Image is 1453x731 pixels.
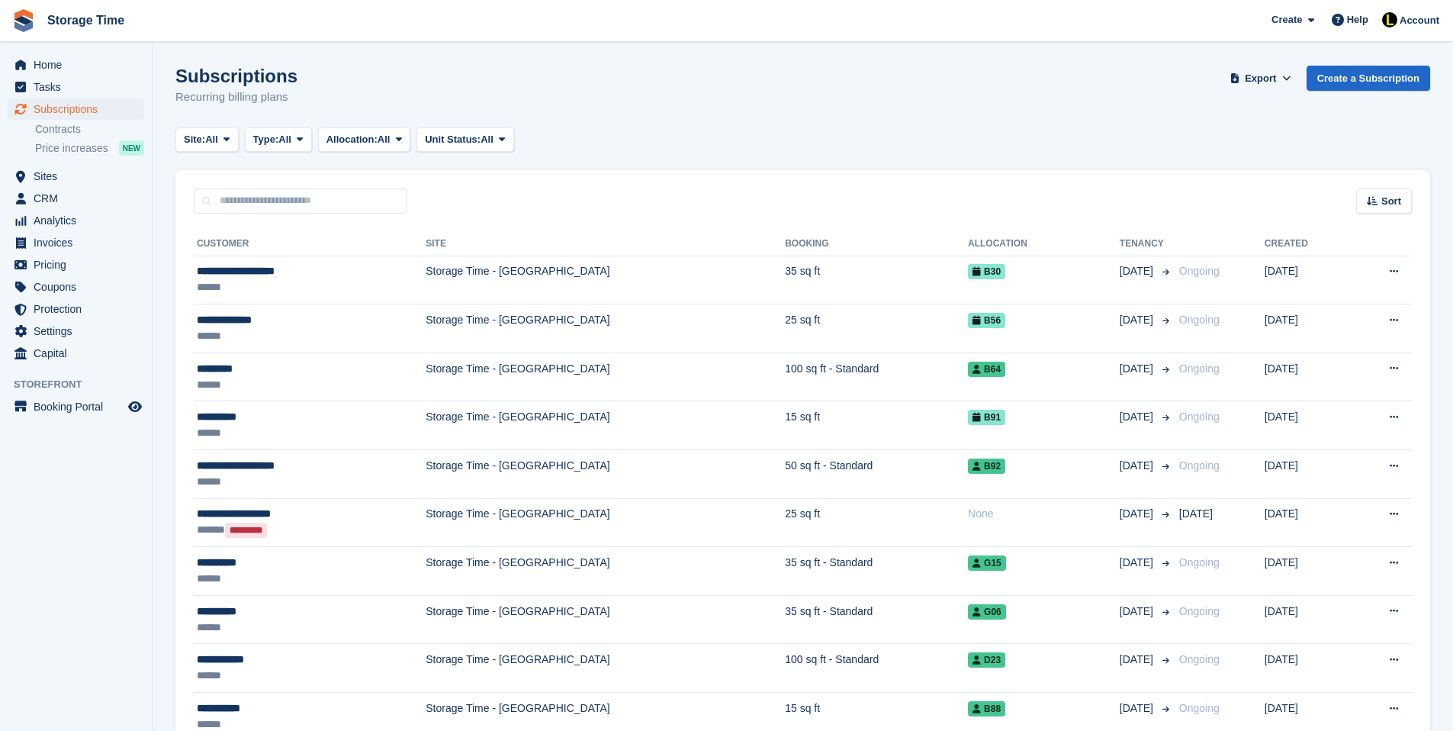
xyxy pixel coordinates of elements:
[1381,194,1401,209] span: Sort
[1179,459,1220,472] span: Ongoing
[378,132,391,147] span: All
[8,396,144,417] a: menu
[968,264,1005,279] span: B30
[278,132,291,147] span: All
[1179,411,1220,423] span: Ongoing
[205,132,218,147] span: All
[968,362,1005,377] span: B64
[1120,312,1156,328] span: [DATE]
[1120,263,1156,279] span: [DATE]
[481,132,493,147] span: All
[1265,353,1349,401] td: [DATE]
[1120,604,1156,620] span: [DATE]
[968,555,1006,571] span: G15
[245,127,312,153] button: Type: All
[8,276,144,298] a: menu
[12,9,35,32] img: stora-icon-8386f47178a22dfd0bd8f6a31ec36ba5ce8667c1dd55bd0f319d3a0aa187defe.svg
[426,595,785,644] td: Storage Time - [GEOGRAPHIC_DATA]
[1120,361,1156,377] span: [DATE]
[8,98,144,120] a: menu
[1179,507,1213,520] span: [DATE]
[968,232,1120,256] th: Allocation
[1265,256,1349,304] td: [DATE]
[8,298,144,320] a: menu
[1245,71,1276,86] span: Export
[1265,232,1349,256] th: Created
[1120,458,1156,474] span: [DATE]
[175,66,297,86] h1: Subscriptions
[785,256,968,304] td: 35 sq ft
[318,127,411,153] button: Allocation: All
[8,188,144,209] a: menu
[34,343,125,364] span: Capital
[175,89,297,106] p: Recurring billing plans
[175,127,239,153] button: Site: All
[426,498,785,547] td: Storage Time - [GEOGRAPHIC_DATA]
[785,498,968,547] td: 25 sq ft
[8,254,144,275] a: menu
[1265,450,1349,499] td: [DATE]
[785,232,968,256] th: Booking
[1265,304,1349,353] td: [DATE]
[1307,66,1430,91] a: Create a Subscription
[1265,644,1349,693] td: [DATE]
[1120,555,1156,571] span: [DATE]
[1179,265,1220,277] span: Ongoing
[1120,652,1156,668] span: [DATE]
[426,644,785,693] td: Storage Time - [GEOGRAPHIC_DATA]
[35,122,144,137] a: Contracts
[968,652,1005,668] span: D23
[1382,12,1397,27] img: Laaibah Sarwar
[785,450,968,499] td: 50 sq ft - Standard
[126,398,144,416] a: Preview store
[425,132,481,147] span: Unit Status:
[34,396,125,417] span: Booking Portal
[253,132,279,147] span: Type:
[119,140,144,156] div: NEW
[968,410,1005,425] span: B91
[426,353,785,401] td: Storage Time - [GEOGRAPHIC_DATA]
[1400,13,1439,28] span: Account
[968,313,1005,328] span: B56
[1265,595,1349,644] td: [DATE]
[34,232,125,253] span: Invoices
[426,450,785,499] td: Storage Time - [GEOGRAPHIC_DATA]
[968,701,1005,717] span: B88
[426,401,785,450] td: Storage Time - [GEOGRAPHIC_DATA]
[8,54,144,76] a: menu
[8,210,144,231] a: menu
[785,401,968,450] td: 15 sq ft
[968,604,1006,620] span: G06
[1265,498,1349,547] td: [DATE]
[34,276,125,298] span: Coupons
[34,254,125,275] span: Pricing
[35,141,108,156] span: Price increases
[426,547,785,596] td: Storage Time - [GEOGRAPHIC_DATA]
[426,256,785,304] td: Storage Time - [GEOGRAPHIC_DATA]
[34,298,125,320] span: Protection
[785,304,968,353] td: 25 sq ft
[1120,409,1156,425] span: [DATE]
[1120,700,1156,717] span: [DATE]
[1179,314,1220,326] span: Ongoing
[8,232,144,253] a: menu
[1179,556,1220,568] span: Ongoing
[8,76,144,98] a: menu
[426,304,785,353] td: Storage Time - [GEOGRAPHIC_DATA]
[34,210,125,231] span: Analytics
[35,140,144,156] a: Price increases NEW
[8,320,144,342] a: menu
[1179,702,1220,714] span: Ongoing
[326,132,378,147] span: Allocation:
[184,132,205,147] span: Site:
[1271,12,1302,27] span: Create
[1179,605,1220,617] span: Ongoing
[1179,362,1220,375] span: Ongoing
[1265,401,1349,450] td: [DATE]
[1120,506,1156,522] span: [DATE]
[1120,232,1173,256] th: Tenancy
[194,232,426,256] th: Customer
[1227,66,1294,91] button: Export
[34,188,125,209] span: CRM
[14,377,152,392] span: Storefront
